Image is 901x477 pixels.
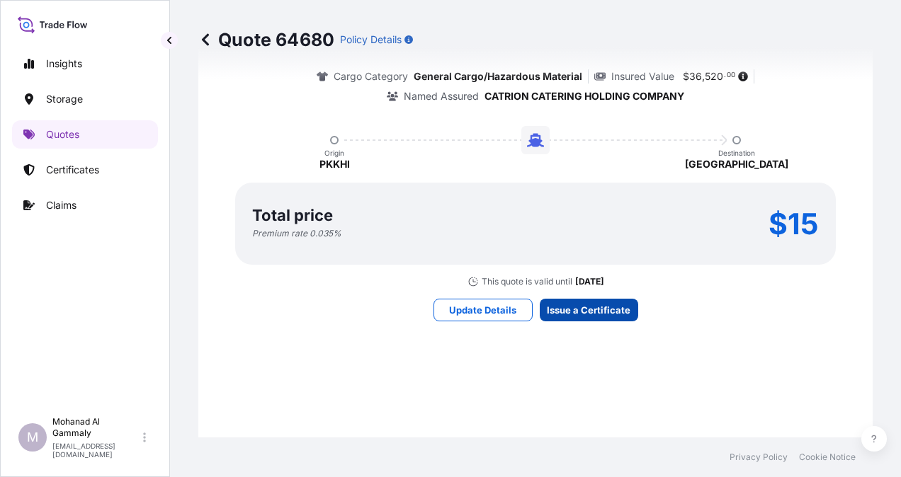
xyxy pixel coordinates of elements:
[52,442,140,459] p: [EMAIL_ADDRESS][DOMAIN_NAME]
[547,303,630,317] p: Issue a Certificate
[252,228,341,239] p: Premium rate 0.035 %
[730,452,788,463] a: Privacy Policy
[27,430,38,444] span: M
[484,89,684,103] p: CATRION CATERING HOLDING COMPANY
[252,208,333,222] p: Total price
[46,92,83,106] p: Storage
[340,33,402,47] p: Policy Details
[46,57,82,71] p: Insights
[404,89,479,103] p: Named Assured
[482,276,572,287] p: This quote is valid until
[12,50,158,78] a: Insights
[683,71,689,81] span: $
[12,191,158,219] a: Claims
[198,28,334,51] p: Quote 64680
[685,157,788,171] p: [GEOGRAPHIC_DATA]
[46,198,76,212] p: Claims
[705,71,723,81] span: 520
[799,452,856,463] a: Cookie Notice
[12,85,158,113] a: Storage
[433,299,533,321] button: Update Details
[540,299,638,321] button: Issue a Certificate
[12,120,158,149] a: Quotes
[46,163,99,177] p: Certificates
[718,149,755,157] p: Destination
[769,212,819,235] p: $15
[702,71,705,81] span: ,
[46,127,79,142] p: Quotes
[12,156,158,184] a: Certificates
[575,276,604,287] p: [DATE]
[319,157,350,171] p: PKKHI
[52,416,140,439] p: Mohanad Al Gammaly
[324,149,344,157] p: Origin
[449,303,516,317] p: Update Details
[689,71,702,81] span: 36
